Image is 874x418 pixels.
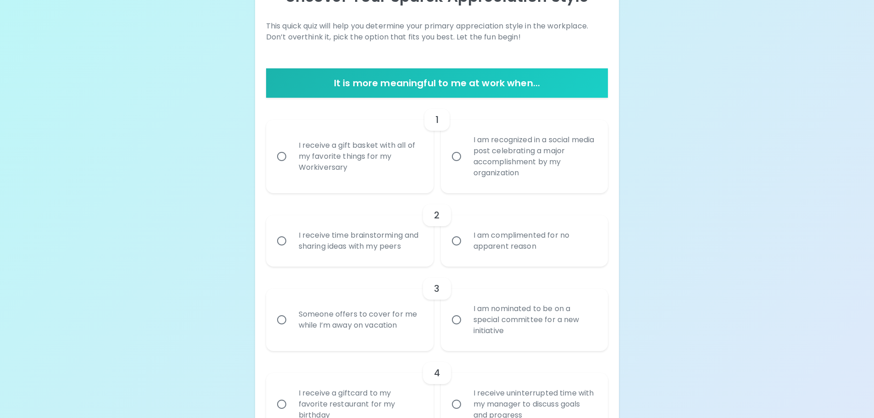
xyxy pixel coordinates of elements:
[291,298,429,342] div: Someone offers to cover for me while I’m away on vacation
[466,292,603,347] div: I am nominated to be on a special committee for a new initiative
[435,112,439,127] h6: 1
[266,267,608,351] div: choice-group-check
[434,366,440,380] h6: 4
[466,123,603,189] div: I am recognized in a social media post celebrating a major accomplishment by my organization
[266,21,608,43] p: This quick quiz will help you determine your primary appreciation style in the workplace. Don’t o...
[291,129,429,184] div: I receive a gift basket with all of my favorite things for my Workiversary
[466,219,603,263] div: I am complimented for no apparent reason
[266,98,608,193] div: choice-group-check
[434,281,440,296] h6: 3
[434,208,440,223] h6: 2
[266,193,608,267] div: choice-group-check
[291,219,429,263] div: I receive time brainstorming and sharing ideas with my peers
[270,76,605,90] h6: It is more meaningful to me at work when...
